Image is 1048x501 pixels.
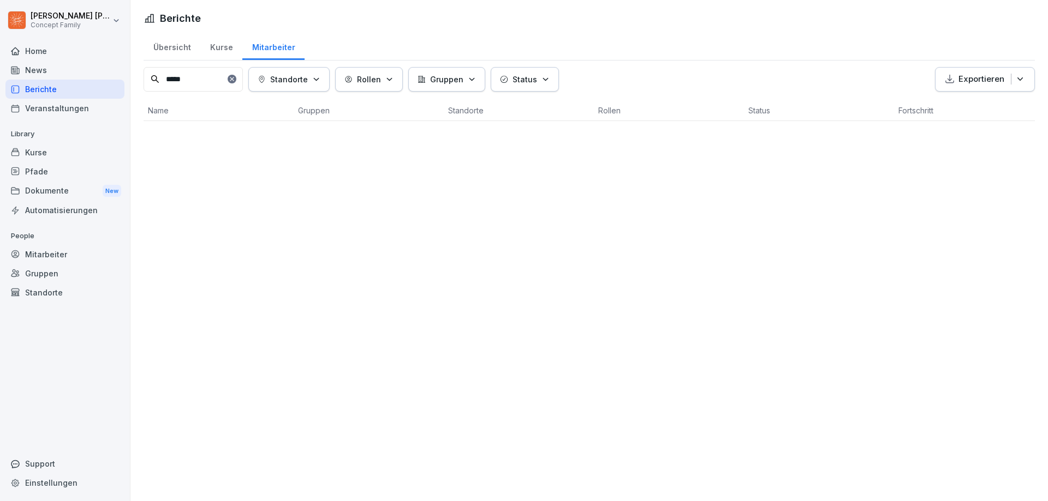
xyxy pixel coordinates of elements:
[357,74,381,85] p: Rollen
[5,61,124,80] a: News
[103,185,121,197] div: New
[894,100,1044,121] th: Fortschritt
[5,41,124,61] a: Home
[513,74,537,85] p: Status
[335,67,403,92] button: Rollen
[5,181,124,201] a: DokumenteNew
[144,100,294,121] th: Name
[5,80,124,99] a: Berichte
[5,162,124,181] a: Pfade
[5,454,124,473] div: Support
[200,32,242,60] a: Kurse
[5,125,124,143] p: Library
[31,21,110,29] p: Concept Family
[5,473,124,492] a: Einstellungen
[31,11,110,21] p: [PERSON_NAME] [PERSON_NAME]
[294,100,444,121] th: Gruppen
[5,264,124,283] a: Gruppen
[5,245,124,264] a: Mitarbeiter
[5,201,124,220] a: Automatisierungen
[594,100,744,121] th: Rollen
[744,100,894,121] th: Status
[491,67,559,92] button: Status
[5,227,124,245] p: People
[5,181,124,201] div: Dokumente
[5,143,124,162] a: Kurse
[408,67,485,92] button: Gruppen
[444,100,594,121] th: Standorte
[430,74,463,85] p: Gruppen
[5,99,124,118] a: Veranstaltungen
[958,73,1004,86] p: Exportieren
[248,67,330,92] button: Standorte
[160,11,201,26] h1: Berichte
[242,32,305,60] a: Mitarbeiter
[5,283,124,302] a: Standorte
[144,32,200,60] a: Übersicht
[935,67,1035,92] button: Exportieren
[270,74,308,85] p: Standorte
